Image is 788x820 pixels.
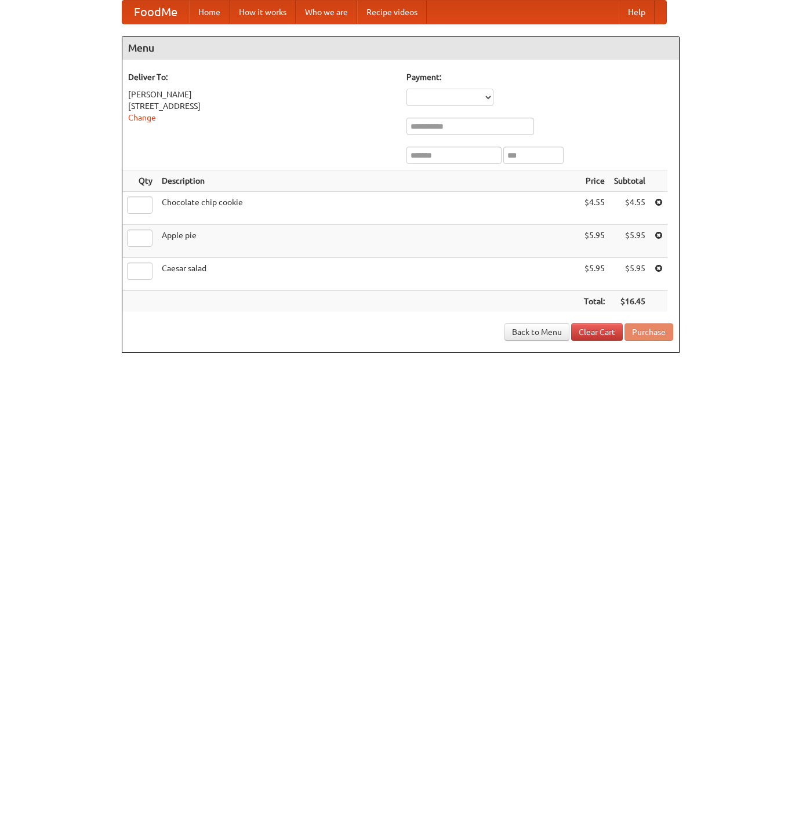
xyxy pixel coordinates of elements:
[296,1,357,24] a: Who we are
[122,170,157,192] th: Qty
[357,1,427,24] a: Recipe videos
[609,225,650,258] td: $5.95
[157,192,579,225] td: Chocolate chip cookie
[189,1,230,24] a: Home
[609,291,650,312] th: $16.45
[128,71,395,83] h5: Deliver To:
[128,113,156,122] a: Change
[609,192,650,225] td: $4.55
[230,1,296,24] a: How it works
[619,1,655,24] a: Help
[579,258,609,291] td: $5.95
[571,323,623,341] a: Clear Cart
[579,291,609,312] th: Total:
[128,89,395,100] div: [PERSON_NAME]
[157,170,579,192] th: Description
[609,258,650,291] td: $5.95
[579,170,609,192] th: Price
[504,323,569,341] a: Back to Menu
[579,192,609,225] td: $4.55
[406,71,673,83] h5: Payment:
[128,100,395,112] div: [STREET_ADDRESS]
[609,170,650,192] th: Subtotal
[122,1,189,24] a: FoodMe
[579,225,609,258] td: $5.95
[157,225,579,258] td: Apple pie
[122,37,679,60] h4: Menu
[624,323,673,341] button: Purchase
[157,258,579,291] td: Caesar salad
